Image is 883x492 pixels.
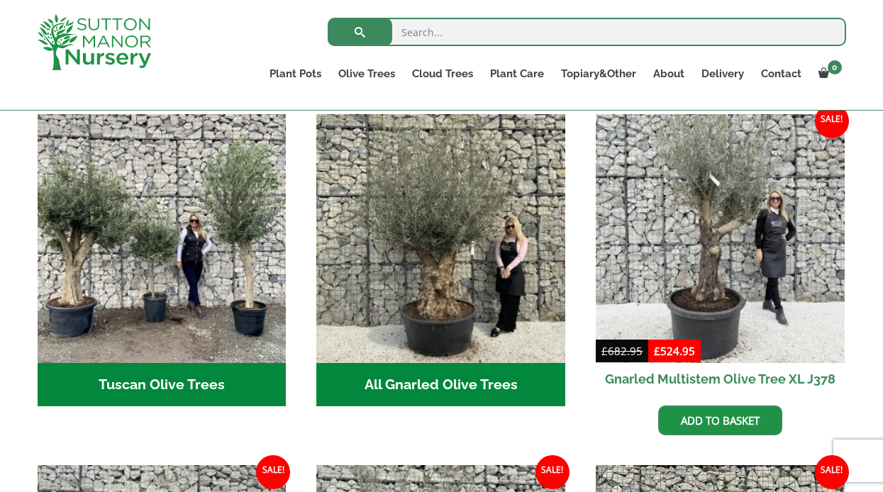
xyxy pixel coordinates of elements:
[658,406,782,435] a: Add to basket: “Gnarled Multistem Olive Tree XL J378”
[601,344,643,358] bdi: 682.95
[482,64,552,84] a: Plant Care
[596,114,845,363] img: Gnarled Multistem Olive Tree XL J378
[316,363,565,407] h2: All Gnarled Olive Trees
[404,64,482,84] a: Cloud Trees
[38,114,287,363] img: Tuscan Olive Trees
[601,344,608,358] span: £
[645,64,693,84] a: About
[596,114,845,395] a: Sale! Gnarled Multistem Olive Tree XL J378
[330,64,404,84] a: Olive Trees
[552,64,645,84] a: Topiary&Other
[256,455,290,489] span: Sale!
[815,104,849,138] span: Sale!
[261,64,330,84] a: Plant Pots
[753,64,810,84] a: Contact
[654,344,660,358] span: £
[316,114,565,363] img: All Gnarled Olive Trees
[38,114,287,406] a: Visit product category Tuscan Olive Trees
[535,455,570,489] span: Sale!
[316,114,565,406] a: Visit product category All Gnarled Olive Trees
[596,363,845,395] h2: Gnarled Multistem Olive Tree XL J378
[38,14,151,70] img: logo
[38,363,287,407] h2: Tuscan Olive Trees
[654,344,695,358] bdi: 524.95
[828,60,842,74] span: 0
[810,64,846,84] a: 0
[328,18,846,46] input: Search...
[693,64,753,84] a: Delivery
[815,455,849,489] span: Sale!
